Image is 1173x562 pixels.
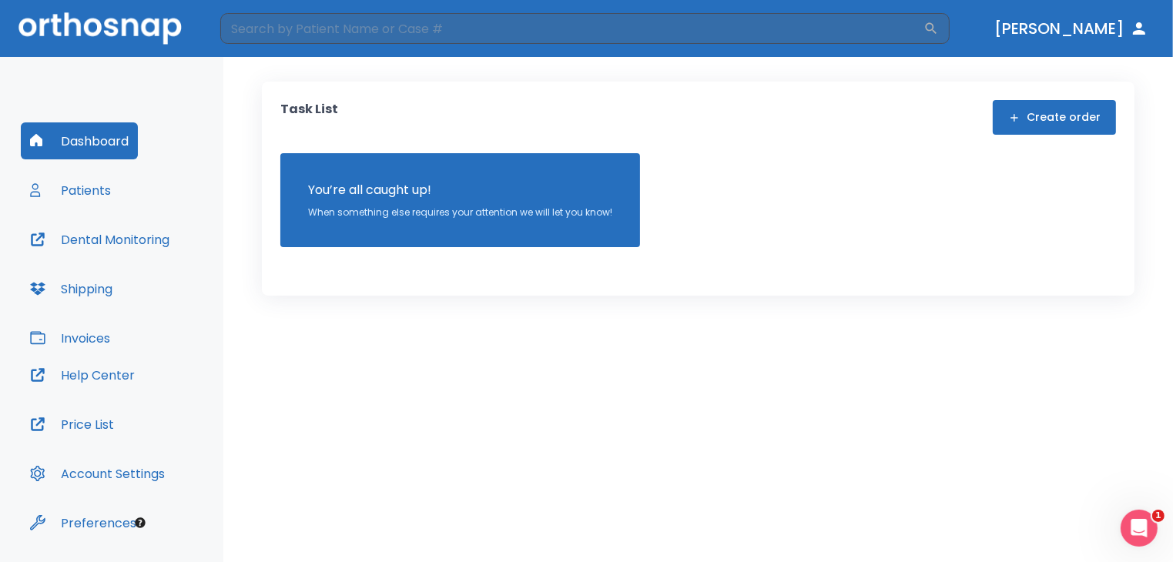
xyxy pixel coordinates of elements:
[308,206,612,219] p: When something else requires your attention we will let you know!
[21,406,123,443] button: Price List
[1121,510,1158,547] iframe: Intercom live chat
[21,221,179,258] button: Dental Monitoring
[1152,510,1165,522] span: 1
[280,100,338,135] p: Task List
[21,455,174,492] button: Account Settings
[21,356,144,393] button: Help Center
[18,12,182,44] img: Orthosnap
[988,15,1155,42] button: [PERSON_NAME]
[220,13,923,44] input: Search by Patient Name or Case #
[993,100,1116,135] button: Create order
[133,516,147,530] div: Tooltip anchor
[21,504,146,541] button: Preferences
[21,270,122,307] button: Shipping
[21,172,120,209] button: Patients
[21,122,138,159] button: Dashboard
[21,319,119,356] button: Invoices
[308,181,612,199] p: You’re all caught up!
